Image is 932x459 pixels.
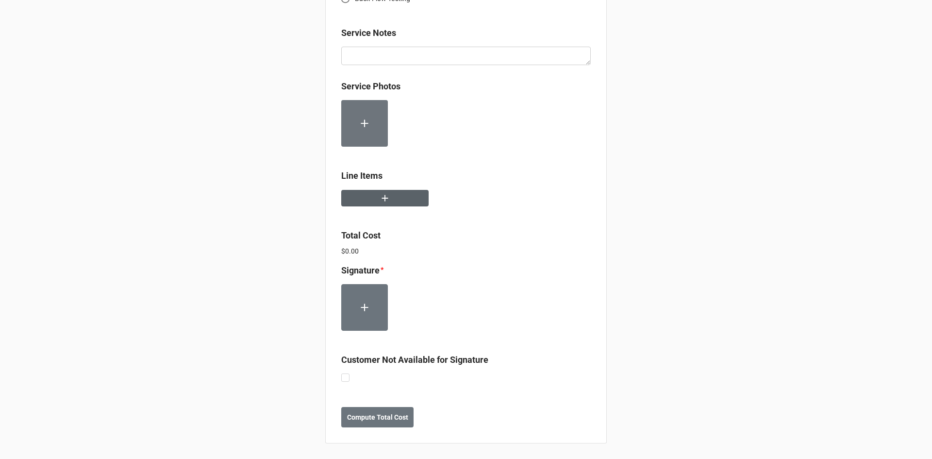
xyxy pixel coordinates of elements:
[347,412,408,423] b: Compute Total Cost
[341,169,383,183] label: Line Items
[341,80,400,93] label: Service Photos
[341,246,591,256] p: $0.00
[341,407,414,427] button: Compute Total Cost
[341,26,396,40] label: Service Notes
[341,353,488,367] label: Customer Not Available for Signature
[341,230,381,240] b: Total Cost
[341,264,380,277] label: Signature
